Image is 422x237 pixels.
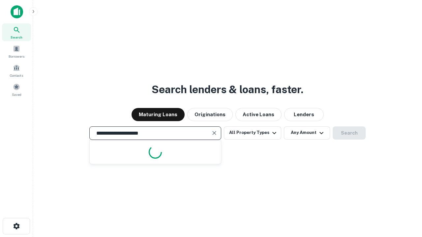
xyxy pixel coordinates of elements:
[9,54,24,59] span: Borrowers
[152,82,303,97] h3: Search lenders & loans, faster.
[132,108,185,121] button: Maturing Loans
[11,5,23,18] img: capitalize-icon.png
[284,108,324,121] button: Lenders
[284,126,330,140] button: Any Amount
[11,35,22,40] span: Search
[224,126,281,140] button: All Property Types
[2,62,31,79] a: Contacts
[10,73,23,78] span: Contacts
[210,128,219,138] button: Clear
[2,42,31,60] a: Borrowers
[2,23,31,41] a: Search
[389,163,422,195] iframe: Chat Widget
[2,81,31,98] a: Saved
[235,108,282,121] button: Active Loans
[187,108,233,121] button: Originations
[12,92,21,97] span: Saved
